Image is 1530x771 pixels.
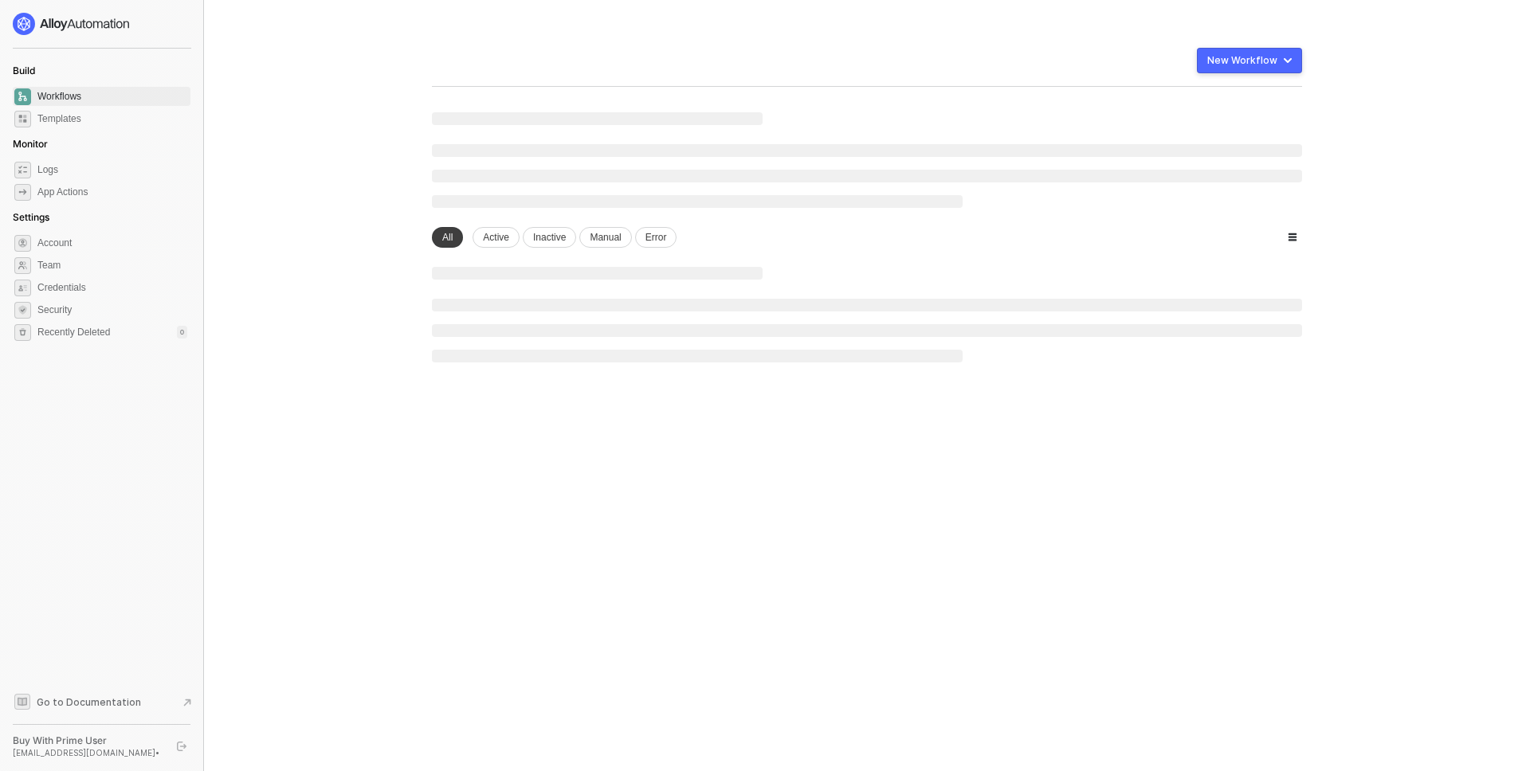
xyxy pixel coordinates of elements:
[13,13,131,35] img: logo
[37,300,187,319] span: Security
[473,227,520,248] div: Active
[177,326,187,339] div: 0
[14,280,31,296] span: credentials
[14,257,31,274] span: team
[13,211,49,223] span: Settings
[1207,54,1277,67] div: New Workflow
[37,278,187,297] span: Credentials
[37,326,110,339] span: Recently Deleted
[579,227,631,248] div: Manual
[14,88,31,105] span: dashboard
[635,227,677,248] div: Error
[37,160,187,179] span: Logs
[179,695,195,710] span: document-arrow
[37,109,187,128] span: Templates
[37,256,187,275] span: Team
[14,162,31,178] span: icon-logs
[13,734,163,747] div: Buy With Prime User
[13,138,48,150] span: Monitor
[1197,48,1302,73] button: New Workflow
[37,87,187,106] span: Workflows
[14,694,30,710] span: documentation
[14,235,31,252] span: settings
[13,65,35,76] span: Build
[13,13,190,35] a: logo
[14,324,31,341] span: settings
[14,302,31,319] span: security
[13,747,163,758] div: [EMAIL_ADDRESS][DOMAIN_NAME] •
[177,742,186,751] span: logout
[13,692,191,711] a: Knowledge Base
[432,227,463,248] div: All
[14,184,31,201] span: icon-app-actions
[37,233,187,252] span: Account
[523,227,576,248] div: Inactive
[37,186,88,199] div: App Actions
[37,695,141,709] span: Go to Documentation
[14,111,31,127] span: marketplace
